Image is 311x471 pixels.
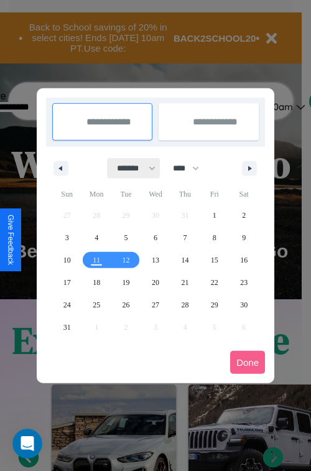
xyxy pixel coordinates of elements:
span: 11 [93,249,100,271]
div: Give Feedback [6,215,15,265]
button: 31 [52,316,81,338]
span: 6 [154,226,157,249]
span: 23 [240,271,248,294]
button: 15 [200,249,229,271]
button: 13 [141,249,170,271]
button: 4 [81,226,111,249]
span: 31 [63,316,71,338]
span: 10 [63,249,71,271]
span: 25 [93,294,100,316]
button: 28 [170,294,200,316]
span: 24 [63,294,71,316]
span: 29 [211,294,218,316]
button: 11 [81,249,111,271]
span: 21 [181,271,188,294]
button: 18 [81,271,111,294]
span: Thu [170,184,200,204]
button: 14 [170,249,200,271]
span: 4 [95,226,98,249]
button: 6 [141,226,170,249]
button: 17 [52,271,81,294]
span: Wed [141,184,170,204]
span: Fri [200,184,229,204]
button: 1 [200,204,229,226]
span: 20 [152,271,159,294]
button: 25 [81,294,111,316]
span: Sat [230,184,259,204]
button: 23 [230,271,259,294]
button: 9 [230,226,259,249]
span: 12 [123,249,130,271]
button: 20 [141,271,170,294]
button: 2 [230,204,259,226]
span: 17 [63,271,71,294]
button: 29 [200,294,229,316]
button: 30 [230,294,259,316]
span: 30 [240,294,248,316]
button: 12 [111,249,141,271]
span: Tue [111,184,141,204]
span: 7 [183,226,187,249]
button: 21 [170,271,200,294]
button: 5 [111,226,141,249]
iframe: Intercom live chat [12,429,42,459]
button: Done [230,351,265,374]
span: 27 [152,294,159,316]
span: 18 [93,271,100,294]
span: 9 [242,226,246,249]
button: 7 [170,226,200,249]
span: 15 [211,249,218,271]
span: 26 [123,294,130,316]
span: 3 [65,226,69,249]
span: 13 [152,249,159,271]
button: 3 [52,226,81,249]
button: 27 [141,294,170,316]
span: 14 [181,249,188,271]
button: 8 [200,226,229,249]
button: 26 [111,294,141,316]
button: 10 [52,249,81,271]
span: 19 [123,271,130,294]
span: Mon [81,184,111,204]
span: 16 [240,249,248,271]
span: 1 [213,204,216,226]
span: 28 [181,294,188,316]
button: 22 [200,271,229,294]
span: 22 [211,271,218,294]
button: 16 [230,249,259,271]
button: 19 [111,271,141,294]
span: 8 [213,226,216,249]
span: 5 [124,226,128,249]
span: Sun [52,184,81,204]
span: 2 [242,204,246,226]
button: 24 [52,294,81,316]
